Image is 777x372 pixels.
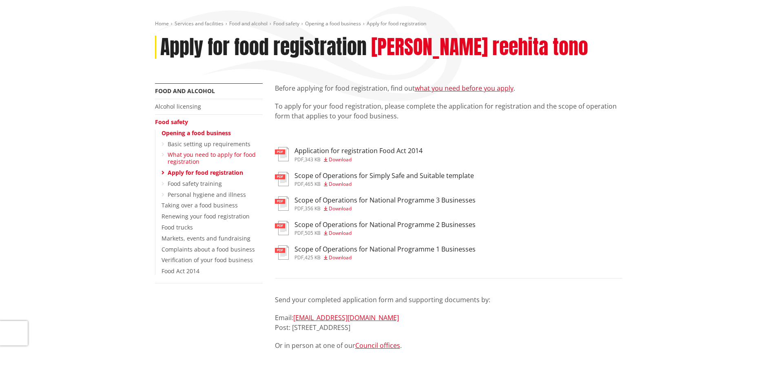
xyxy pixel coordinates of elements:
[275,313,622,332] p: Email: Post: [STREET_ADDRESS]
[155,87,215,95] a: Food and alcohol
[168,191,246,198] a: Personal hygiene and illness
[155,20,622,27] nav: breadcrumb
[275,245,476,260] a: Scope of Operations for National Programme 1 Businesses pdf,425 KB Download
[275,221,289,235] img: document-pdf.svg
[155,20,169,27] a: Home
[168,140,250,148] a: Basic setting up requirements
[305,20,361,27] a: Opening a food business
[275,295,622,305] p: Send your completed application form and supporting documents by:
[162,234,250,242] a: Markets, events and fundraising
[275,83,622,93] p: Before applying for food registration, find out .
[415,84,514,93] a: what you need before you apply
[275,172,474,187] a: Scope of Operations for Simply Safe and Suitable template pdf,465 KB Download
[275,341,622,350] p: Or in person at one of our .
[294,157,423,162] div: ,
[275,196,476,211] a: Scope of Operations for National Programme 3 Businesses pdf,356 KB Download
[294,254,303,261] span: pdf
[229,20,268,27] a: Food and alcohol
[160,36,367,59] h1: Apply for food registration
[294,156,303,163] span: pdf
[155,102,201,110] a: Alcohol licensing
[329,180,352,187] span: Download
[371,36,588,59] h2: [PERSON_NAME] reehita tono
[329,205,352,212] span: Download
[305,254,321,261] span: 425 KB
[275,221,476,236] a: Scope of Operations for National Programme 2 Businesses pdf,505 KB Download
[329,254,352,261] span: Download
[355,341,400,350] a: Council offices
[162,201,238,209] a: Taking over a food business
[162,245,255,253] a: Complaints about a food business
[275,147,289,161] img: document-pdf.svg
[294,180,303,187] span: pdf
[739,338,769,367] iframe: Messenger Launcher
[294,182,474,187] div: ,
[275,196,289,211] img: document-pdf.svg
[175,20,224,27] a: Services and facilities
[162,223,193,231] a: Food trucks
[305,180,321,187] span: 465 KB
[294,245,476,253] h3: Scope of Operations for National Programme 1 Businesses
[294,255,476,260] div: ,
[168,151,256,165] a: What you need to apply for food registration
[294,205,303,212] span: pdf
[294,206,476,211] div: ,
[155,118,188,126] a: Food safety
[294,196,476,204] h3: Scope of Operations for National Programme 3 Businesses
[162,256,253,264] a: Verification of your food business
[329,156,352,163] span: Download
[162,267,199,275] a: Food Act 2014
[162,212,250,220] a: Renewing your food registration
[329,229,352,236] span: Download
[293,313,399,322] a: [EMAIL_ADDRESS][DOMAIN_NAME]
[294,221,476,229] h3: Scope of Operations for National Programme 2 Businesses
[294,229,303,236] span: pdf
[273,20,299,27] a: Food safety
[305,156,321,163] span: 343 KB
[294,231,476,236] div: ,
[275,147,423,162] a: Application for registration Food Act 2014 pdf,343 KB Download
[305,229,321,236] span: 505 KB
[168,169,243,176] a: Apply for food registration
[367,20,426,27] span: Apply for food registration
[162,129,231,137] a: Opening a food business
[305,205,321,212] span: 356 KB
[275,172,289,186] img: document-pdf.svg
[294,147,423,155] h3: Application for registration Food Act 2014
[275,245,289,260] img: document-pdf.svg
[294,172,474,180] h3: Scope of Operations for Simply Safe and Suitable template
[168,180,222,187] a: Food safety training
[275,101,622,121] p: To apply for your food registration, please complete the application for registration and the sco...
